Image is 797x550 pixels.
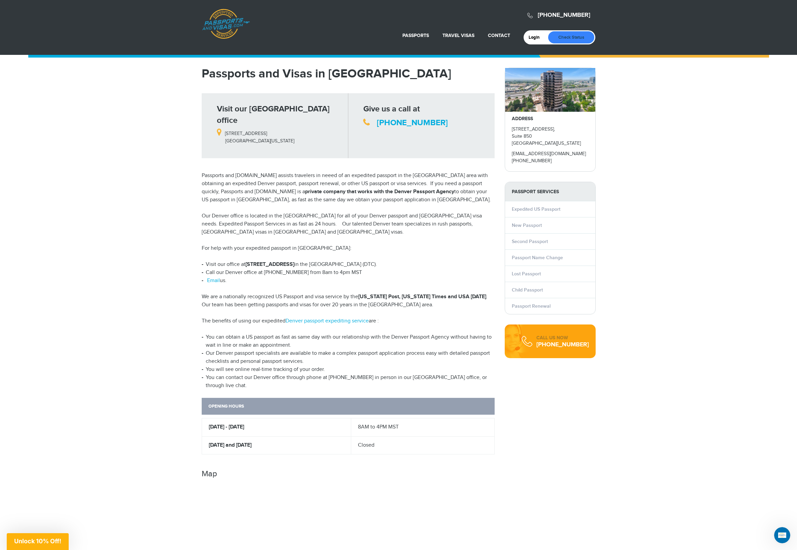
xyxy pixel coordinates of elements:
a: Lost Passport [512,271,541,277]
a: Check Status [548,31,594,43]
a: Passport Renewal [512,303,551,309]
a: Second Passport [512,239,548,244]
p: Passports and [DOMAIN_NAME] assists travelers in neeed of an expedited passport in the [GEOGRAPHI... [202,172,495,204]
a: Denver passport expediting service [286,318,369,324]
strong: Visit our [GEOGRAPHIC_DATA] office [217,104,330,125]
p: For help with your expedited passport in [GEOGRAPHIC_DATA]: [202,244,495,252]
li: Visit our office at in the [GEOGRAPHIC_DATA] (DTC). [202,261,495,269]
strong: [STREET_ADDRESS] [245,261,294,268]
a: Child Passport [512,287,543,293]
h1: Passports and Visas in [GEOGRAPHIC_DATA] [202,68,495,80]
span: Unlock 10% Off! [14,538,61,545]
div: CALL US NOW [536,335,589,341]
strong: [DATE] - [DATE] [209,424,244,430]
th: OPENING HOURS [202,398,351,418]
p: [PHONE_NUMBER] [512,158,589,165]
li: Call our Denver office at [PHONE_NUMBER] from 8am to 4pm MST [202,269,495,277]
a: Travel Visas [442,33,474,38]
a: [PHONE_NUMBER] [538,11,590,19]
a: Passports [402,33,429,38]
strong: Give us a call at [363,104,420,114]
a: Expedited US Passport [512,206,560,212]
a: Email [207,277,220,284]
li: You can contact our Denver office through phone at [PHONE_NUMBER] in person in our [GEOGRAPHIC_DA... [202,374,495,390]
li: You can obtain a US passport as fast as same day with our relationship with the Denver Passport A... [202,333,495,349]
a: Contact [488,33,510,38]
strong: ADDRESS [512,116,533,122]
p: The benefits of using our expedited are : [202,317,495,325]
p: [STREET_ADDRESS] [GEOGRAPHIC_DATA][US_STATE] [217,126,343,144]
strong: [US_STATE] Post, [US_STATE] Times and USA [DATE] [358,294,486,300]
li: Our Denver passport specialists are available to make a complex passport application process easy... [202,349,495,366]
a: Passports & [DOMAIN_NAME] [202,9,250,39]
td: 8AM to 4PM MST [351,418,495,436]
strong: PASSPORT SERVICES [505,182,595,201]
p: We are a nationally recognized US Passport and visa service by the . Our team has been getting pa... [202,293,495,309]
strong: private company that works with the Denver Passport Agency [305,188,454,195]
img: passportsandvisas_denver_5251_dtc_parkway_-_28de80_-_029b8f063c7946511503b0bb3931d518761db640.jpg [505,68,595,112]
iframe: Intercom live chat [774,527,790,543]
p: [STREET_ADDRESS], Suite 850 [GEOGRAPHIC_DATA][US_STATE] [512,126,589,147]
div: [PHONE_NUMBER] [536,341,589,348]
a: Login [529,35,544,40]
h3: Map [202,461,495,478]
li: You will see online real-time tracking of your order. [202,366,495,374]
a: [PHONE_NUMBER] [377,118,448,128]
p: Our Denver office is located in the [GEOGRAPHIC_DATA] for all of your Denver passport and [GEOGRA... [202,212,495,236]
a: Passport Name Change [512,255,563,261]
div: Unlock 10% Off! [7,533,69,550]
td: Closed [351,436,495,455]
li: us. [202,277,495,285]
strong: [DATE] and [DATE] [209,442,252,448]
a: [EMAIL_ADDRESS][DOMAIN_NAME] [512,151,586,157]
a: New Passport [512,222,542,228]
